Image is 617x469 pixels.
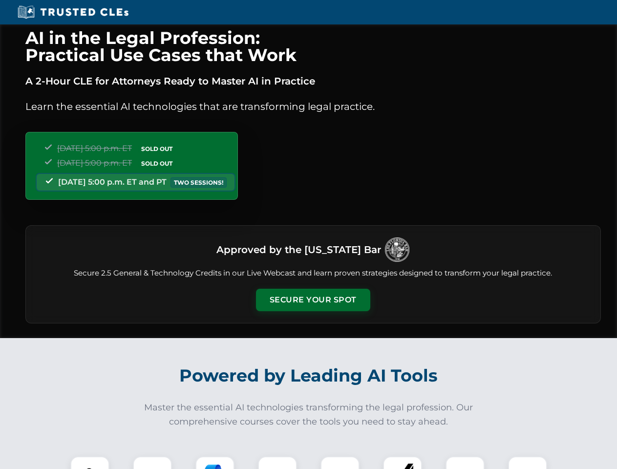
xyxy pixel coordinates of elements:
button: Secure Your Spot [256,289,370,311]
span: [DATE] 5:00 p.m. ET [57,158,132,168]
p: Master the essential AI technologies transforming the legal profession. Our comprehensive courses... [138,401,480,429]
img: Trusted CLEs [15,5,131,20]
img: Logo [385,237,409,262]
p: A 2-Hour CLE for Attorneys Ready to Master AI in Practice [25,73,601,89]
p: Learn the essential AI technologies that are transforming legal practice. [25,99,601,114]
span: SOLD OUT [138,144,176,154]
p: Secure 2.5 General & Technology Credits in our Live Webcast and learn proven strategies designed ... [38,268,589,279]
h2: Powered by Leading AI Tools [38,359,579,393]
h1: AI in the Legal Profession: Practical Use Cases that Work [25,29,601,64]
span: [DATE] 5:00 p.m. ET [57,144,132,153]
h3: Approved by the [US_STATE] Bar [216,241,381,258]
span: SOLD OUT [138,158,176,169]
